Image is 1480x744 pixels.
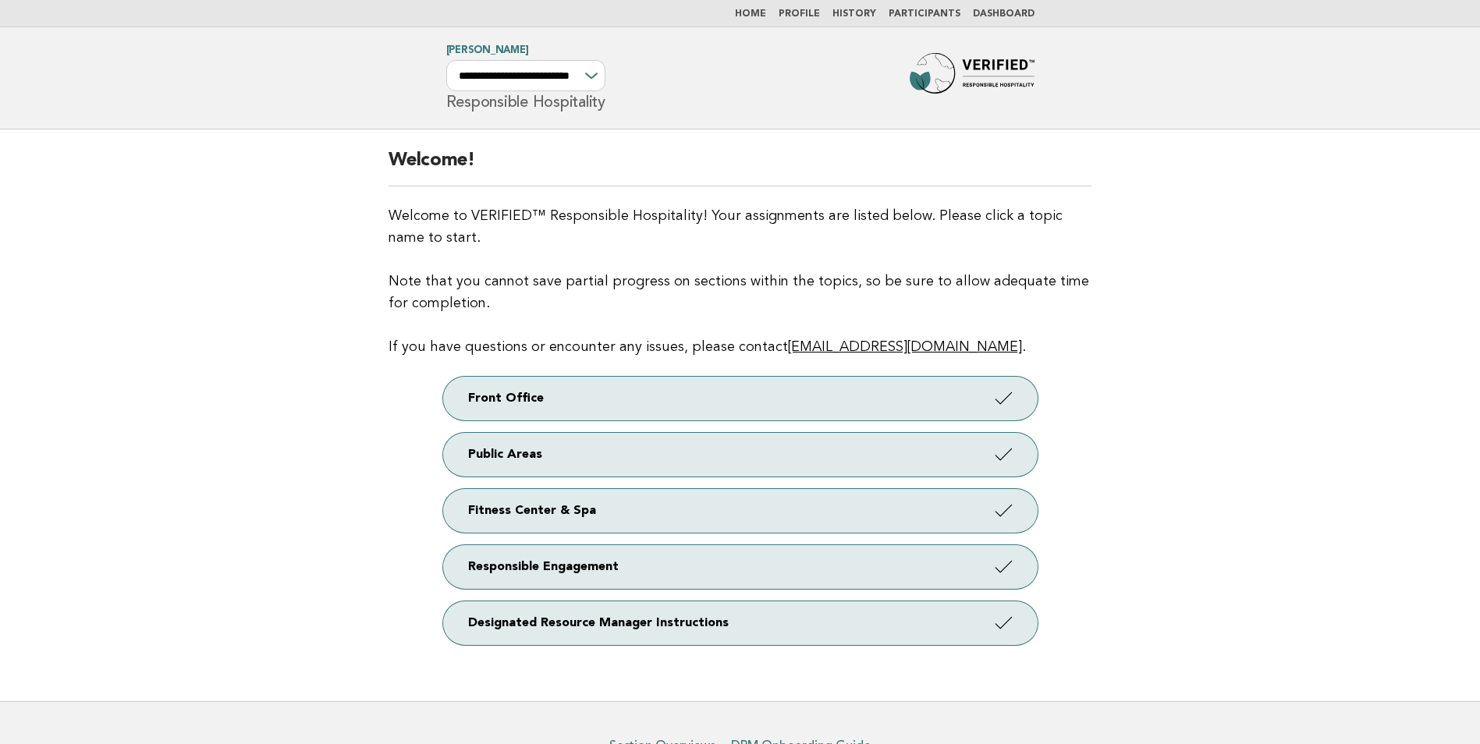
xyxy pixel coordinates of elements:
a: Public Areas [443,433,1038,477]
a: [EMAIL_ADDRESS][DOMAIN_NAME] [788,340,1022,354]
h1: Responsible Hospitality [446,46,605,110]
a: Designated Resource Manager Instructions [443,601,1038,645]
p: Welcome to VERIFIED™ Responsible Hospitality! Your assignments are listed below. Please click a t... [389,205,1091,358]
a: Home [735,9,766,19]
h2: Welcome! [389,148,1091,186]
a: History [832,9,876,19]
a: [PERSON_NAME] [446,45,529,55]
a: Fitness Center & Spa [443,489,1038,533]
img: Forbes Travel Guide [910,53,1035,103]
a: Participants [889,9,960,19]
a: Front Office [443,377,1038,420]
a: Dashboard [973,9,1035,19]
a: Responsible Engagement [443,545,1038,589]
a: Profile [779,9,820,19]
